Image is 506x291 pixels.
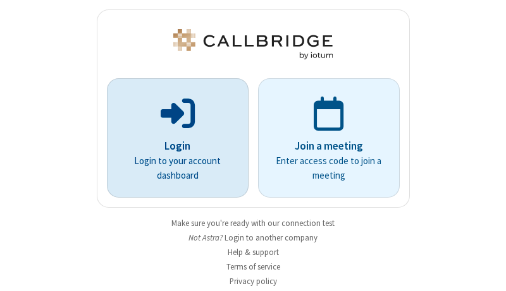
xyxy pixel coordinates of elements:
a: Join a meetingEnter access code to join a meeting [258,78,400,198]
p: Login [125,138,231,155]
a: Terms of service [226,261,280,272]
li: Not Astra? [97,232,410,244]
button: LoginLogin to your account dashboard [107,78,249,198]
p: Enter access code to join a meeting [276,154,382,182]
p: Join a meeting [276,138,382,155]
img: Astra [171,29,335,59]
a: Help & support [228,247,279,258]
button: Login to another company [225,232,318,244]
a: Make sure you're ready with our connection test [171,218,335,229]
a: Privacy policy [230,276,277,287]
p: Login to your account dashboard [125,154,231,182]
